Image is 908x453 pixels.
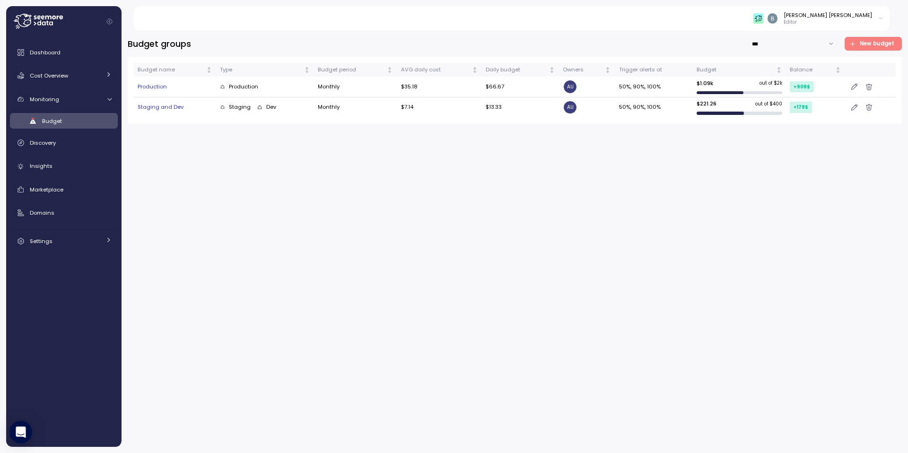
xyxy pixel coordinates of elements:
[845,37,902,51] button: New budget
[304,67,310,73] div: Not sorted
[471,67,478,73] div: Not sorted
[482,77,559,97] td: $66.67
[30,186,63,193] span: Marketplace
[138,103,212,112] div: Staging and Dev
[697,100,716,107] p: $ 221.26
[619,66,689,74] div: Trigger alerts at
[784,11,872,19] div: [PERSON_NAME] [PERSON_NAME]
[397,97,482,117] td: $7.14
[314,97,397,117] td: Monthly
[564,80,576,93] span: AU
[220,66,303,74] div: Type
[10,157,118,175] a: Insights
[30,49,61,56] span: Dashboard
[30,209,54,217] span: Domains
[216,63,314,77] th: TypeNot sorted
[10,66,118,85] a: Cost Overview
[615,77,693,97] td: 50%, 90%, 100%
[860,37,894,50] span: New budget
[30,237,52,245] span: Settings
[564,101,576,114] span: AU
[10,133,118,152] a: Discovery
[835,67,841,73] div: Not sorted
[42,117,62,125] span: Budget
[693,63,786,77] th: BudgetNot sorted
[768,13,777,23] img: ACg8ocJyWE6xOp1B6yfOOo1RrzZBXz9fCX43NtCsscuvf8X-nP99eg=s96-c
[10,180,118,199] a: Marketplace
[104,18,115,25] button: Collapse navigation
[697,66,774,74] div: Budget
[790,102,812,113] div: +179 $
[10,203,118,222] a: Domains
[397,77,482,97] td: $35.18
[314,63,397,77] th: Budget periodNot sorted
[790,66,833,74] div: Balance
[559,63,615,77] th: OwnersNot sorted
[9,421,32,444] div: Open Intercom Messenger
[30,139,56,147] span: Discovery
[318,66,385,74] div: Budget period
[615,97,693,117] td: 50%, 90%, 100%
[220,83,259,91] div: Production
[776,67,782,73] div: Not sorted
[482,63,559,77] th: Daily budgetNot sorted
[30,96,59,103] span: Monitoring
[790,81,814,92] div: +909 $
[397,63,482,77] th: AVG daily costNot sorted
[10,90,118,109] a: Monitoring
[10,113,118,129] a: Budget
[486,66,547,74] div: Daily budget
[760,80,782,87] p: out of $ 2k
[220,103,251,112] div: Staging
[549,67,555,73] div: Not sorted
[134,63,216,77] th: Budget nameNot sorted
[697,79,713,87] p: $ 1.09k
[10,43,118,62] a: Dashboard
[401,66,471,74] div: AVG daily cost
[563,66,603,74] div: Owners
[604,67,611,73] div: Not sorted
[257,103,276,112] div: Dev
[10,232,118,251] a: Settings
[138,83,212,91] div: Production
[314,77,397,97] td: Monthly
[30,72,68,79] span: Cost Overview
[753,13,763,23] img: 65f98ecb31a39d60f1f315eb.PNG
[138,66,204,74] div: Budget name
[206,67,212,73] div: Not sorted
[786,63,845,77] th: BalanceNot sorted
[386,67,393,73] div: Not sorted
[784,19,872,26] p: Editor
[128,38,191,50] h3: Budget groups
[30,162,52,170] span: Insights
[482,97,559,117] td: $13.33
[755,101,782,107] p: out of $ 400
